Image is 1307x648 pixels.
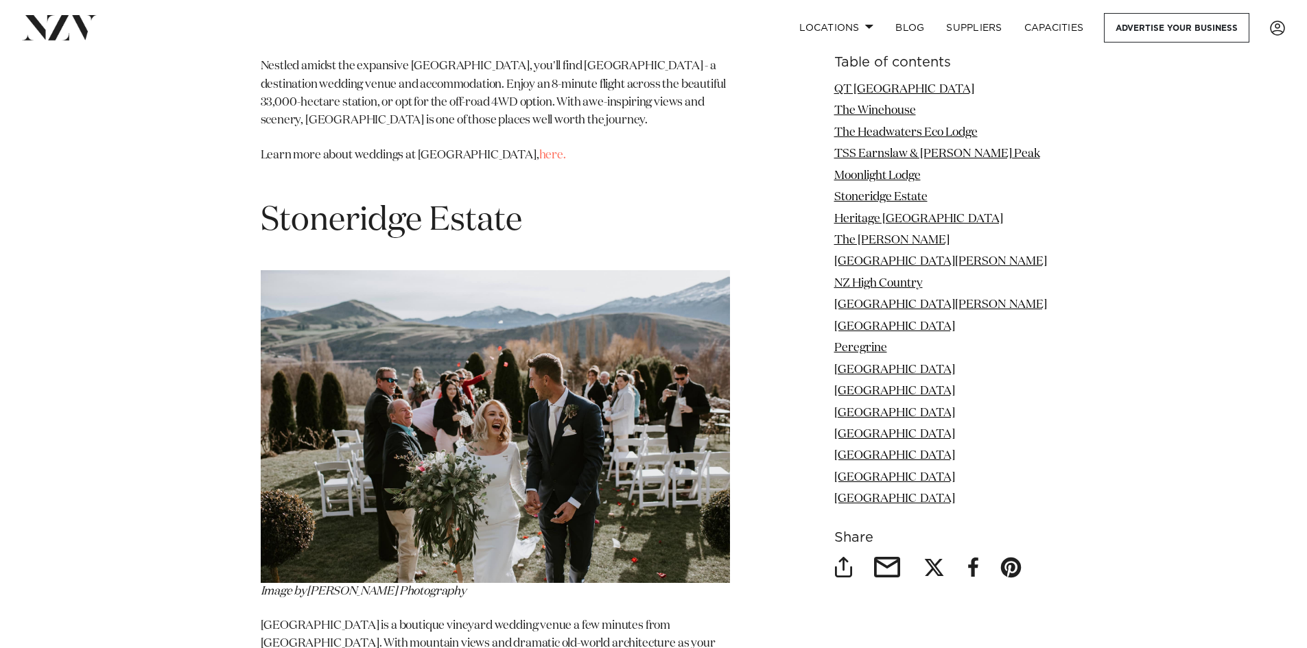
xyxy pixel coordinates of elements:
[834,213,1003,225] a: Heritage [GEOGRAPHIC_DATA]
[834,235,950,246] a: The [PERSON_NAME]
[22,15,97,40] img: nzv-logo.png
[261,147,730,183] p: Learn more about weddings at [GEOGRAPHIC_DATA],
[834,429,955,440] a: [GEOGRAPHIC_DATA]
[834,407,955,419] a: [GEOGRAPHIC_DATA]
[834,105,916,117] a: The Winehouse
[834,342,887,354] a: Peregrine
[884,13,935,43] a: BLOG
[1013,13,1095,43] a: Capacities
[834,493,955,505] a: [GEOGRAPHIC_DATA]
[261,58,730,130] p: Nestled amidst the expansive [GEOGRAPHIC_DATA], you'll find [GEOGRAPHIC_DATA] - a destination wed...
[834,278,923,289] a: NZ High Country
[834,56,1047,70] h6: Table of contents
[834,321,955,333] a: [GEOGRAPHIC_DATA]
[834,191,928,203] a: Stoneridge Estate
[834,170,921,182] a: Moonlight Lodge
[834,364,955,376] a: [GEOGRAPHIC_DATA]
[834,299,1047,311] a: [GEOGRAPHIC_DATA][PERSON_NAME]
[834,84,974,95] a: QT [GEOGRAPHIC_DATA]
[788,13,884,43] a: Locations
[834,148,1040,160] a: TSS Earnslaw & [PERSON_NAME] Peak
[834,472,955,483] a: [GEOGRAPHIC_DATA]
[935,13,1013,43] a: SUPPLIERS
[261,586,467,597] span: Image by
[307,586,467,597] span: [PERSON_NAME] Photography
[834,450,955,461] a: [GEOGRAPHIC_DATA]
[1104,13,1249,43] a: Advertise your business
[834,256,1047,268] a: [GEOGRAPHIC_DATA][PERSON_NAME]
[834,531,1047,545] h6: Share
[261,204,522,237] span: Stoneridge Estate
[834,385,955,397] a: [GEOGRAPHIC_DATA]
[834,127,978,139] a: The Headwaters Eco Lodge
[539,149,566,161] a: here.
